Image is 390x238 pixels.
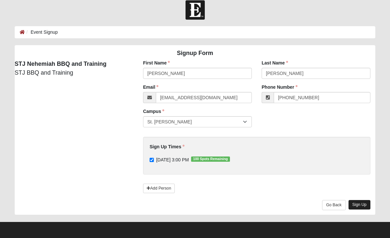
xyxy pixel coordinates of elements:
[150,158,154,162] input: [DATE] 3:00 PM100 Spots Remaining
[262,84,298,90] label: Phone Number
[25,29,58,36] li: Event Signup
[143,184,175,193] a: Add Person
[150,143,185,150] label: Sign Up Times
[156,157,189,162] span: [DATE] 3:00 PM
[143,84,158,90] label: Email
[322,200,346,210] a: Go Back
[15,50,375,57] h4: Signup Form
[186,0,205,20] img: Church of Eleven22 Logo
[15,61,106,67] strong: STJ Nehemiah BBQ and Training
[10,60,133,77] div: STJ BBQ and Training
[143,108,164,115] label: Campus
[262,60,288,66] label: Last Name
[349,200,371,210] a: Sign Up
[143,60,170,66] label: First Name
[191,156,230,162] span: 100 Spots Remaining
